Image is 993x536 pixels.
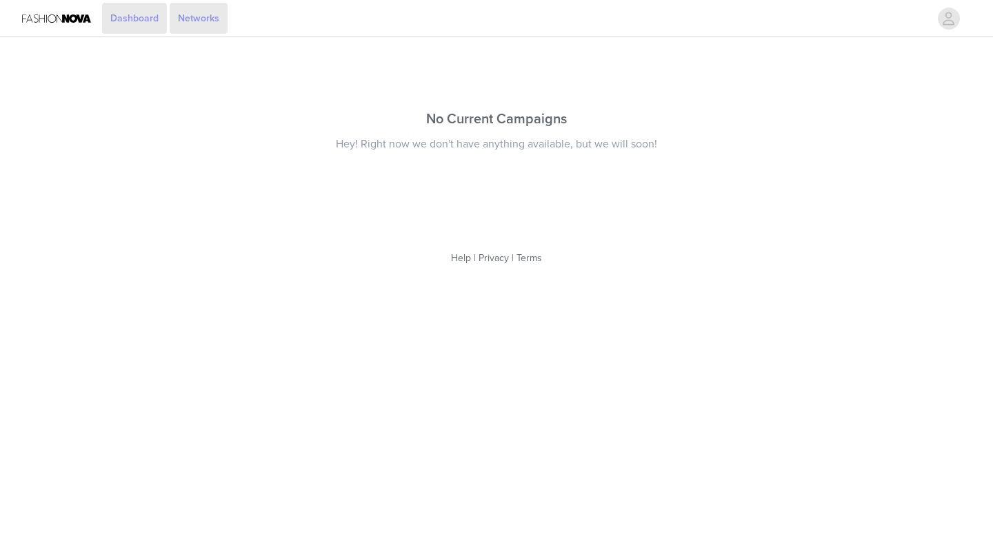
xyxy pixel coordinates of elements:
a: Networks [170,3,228,34]
div: avatar [942,8,955,30]
a: Privacy [479,252,509,264]
img: Fashion Nova Logo [22,3,91,34]
a: Dashboard [102,3,167,34]
a: Help [451,252,471,264]
span: | [474,252,476,264]
div: No Current Campaigns [273,109,720,130]
a: Terms [516,252,542,264]
span: | [512,252,514,264]
div: Hey! Right now we don't have anything available, but we will soon! [273,136,720,152]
